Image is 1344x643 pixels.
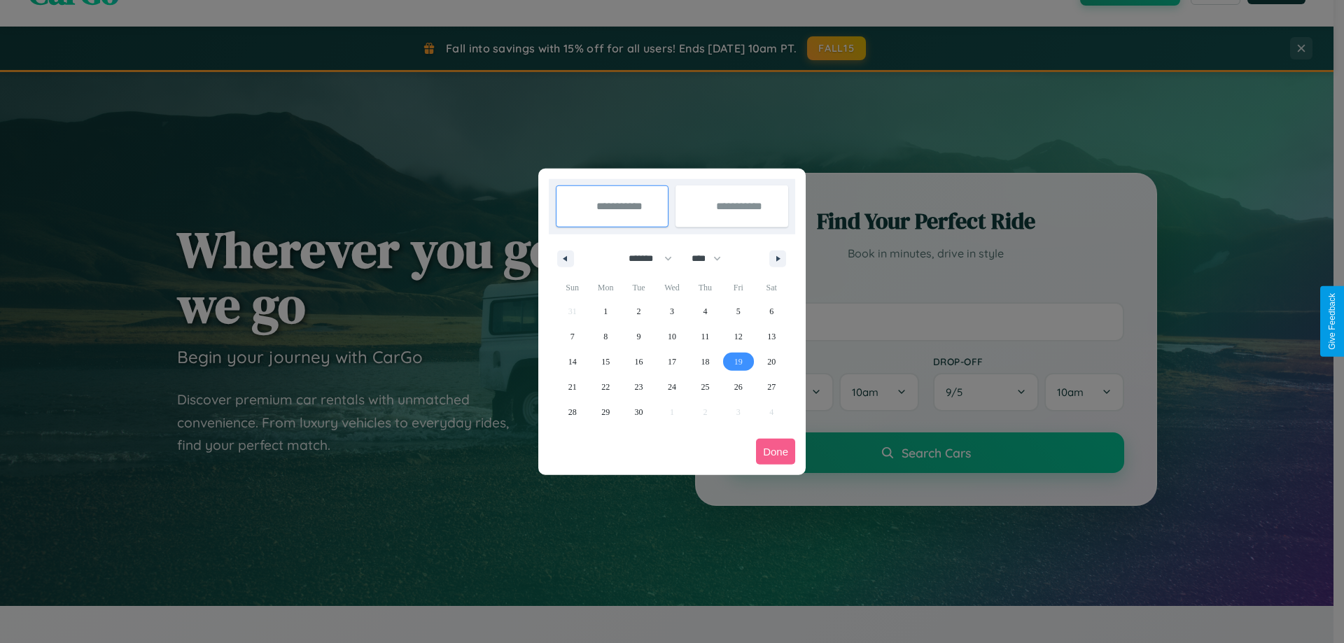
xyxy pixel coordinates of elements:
div: Give Feedback [1327,293,1337,350]
button: 19 [722,349,755,374]
span: 26 [734,374,743,400]
span: Sun [556,276,589,299]
span: 5 [736,299,741,324]
button: 28 [556,400,589,425]
span: 1 [603,299,608,324]
span: 21 [568,374,577,400]
span: Fri [722,276,755,299]
span: 18 [701,349,709,374]
span: 27 [767,374,776,400]
button: 1 [589,299,622,324]
span: 14 [568,349,577,374]
span: 3 [670,299,674,324]
button: 7 [556,324,589,349]
span: 28 [568,400,577,425]
span: 30 [635,400,643,425]
button: 10 [655,324,688,349]
button: 5 [722,299,755,324]
button: 9 [622,324,655,349]
button: 15 [589,349,622,374]
button: 2 [622,299,655,324]
button: 16 [622,349,655,374]
span: 11 [701,324,710,349]
button: 20 [755,349,788,374]
button: 30 [622,400,655,425]
button: 25 [689,374,722,400]
span: 25 [701,374,709,400]
span: 16 [635,349,643,374]
span: 17 [668,349,676,374]
button: 17 [655,349,688,374]
span: 23 [635,374,643,400]
span: 4 [703,299,707,324]
span: Tue [622,276,655,299]
button: 26 [722,374,755,400]
span: 15 [601,349,610,374]
span: 6 [769,299,773,324]
button: 23 [622,374,655,400]
span: Wed [655,276,688,299]
button: 13 [755,324,788,349]
button: 3 [655,299,688,324]
button: 8 [589,324,622,349]
button: 14 [556,349,589,374]
button: 18 [689,349,722,374]
span: 24 [668,374,676,400]
span: 19 [734,349,743,374]
button: 6 [755,299,788,324]
span: 12 [734,324,743,349]
span: 8 [603,324,608,349]
span: Sat [755,276,788,299]
button: 4 [689,299,722,324]
button: 29 [589,400,622,425]
span: Mon [589,276,622,299]
button: 22 [589,374,622,400]
span: 2 [637,299,641,324]
span: Thu [689,276,722,299]
span: 13 [767,324,776,349]
button: 11 [689,324,722,349]
span: 22 [601,374,610,400]
span: 20 [767,349,776,374]
button: 27 [755,374,788,400]
button: 12 [722,324,755,349]
button: 21 [556,374,589,400]
span: 7 [570,324,575,349]
span: 10 [668,324,676,349]
button: Done [756,439,795,465]
span: 29 [601,400,610,425]
span: 9 [637,324,641,349]
button: 24 [655,374,688,400]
